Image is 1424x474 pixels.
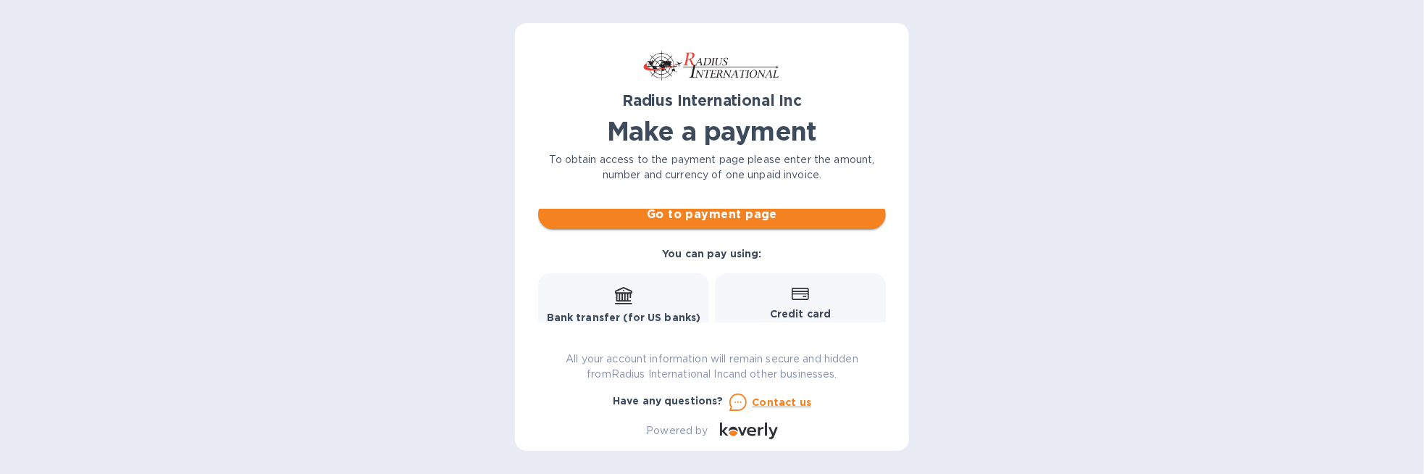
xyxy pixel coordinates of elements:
p: Powered by [646,423,708,438]
h1: Make a payment [538,116,886,146]
p: To obtain access to the payment page please enter the amount, number and currency of one unpaid i... [538,152,886,183]
span: Go to payment page [550,206,874,223]
p: All your account information will remain secure and hidden from Radius International Inc and othe... [538,352,886,382]
b: You can pay using: [662,248,761,259]
button: Go to payment page [538,200,886,229]
b: Radius International Inc [622,91,802,109]
b: Have any questions? [613,395,724,407]
b: Credit card [770,308,831,320]
b: Bank transfer (for US banks) [547,312,701,323]
u: Contact us [753,396,812,408]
